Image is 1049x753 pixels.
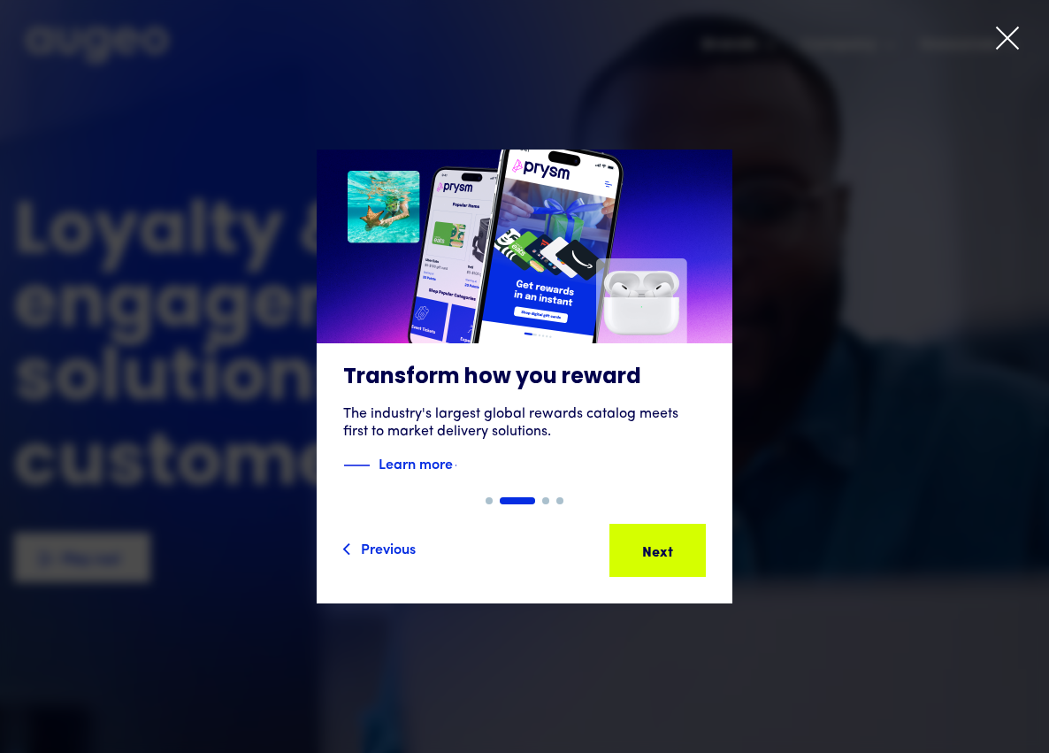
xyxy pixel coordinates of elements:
div: Previous [361,537,416,558]
div: Show slide 3 of 4 [542,497,549,504]
h3: Transform how you reward [343,365,706,391]
a: Next [609,524,706,577]
div: Show slide 2 of 4 [500,497,535,504]
div: The industry's largest global rewards catalog meets first to market delivery solutions. [343,405,706,441]
a: Transform how you rewardThe industry's largest global rewards catalog meets first to market deliv... [317,150,732,497]
img: Blue text arrow [455,455,481,476]
div: Show slide 1 of 4 [486,497,493,504]
img: Blue decorative line [343,455,370,476]
strong: Learn more [379,453,453,473]
div: Show slide 4 of 4 [556,497,563,504]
